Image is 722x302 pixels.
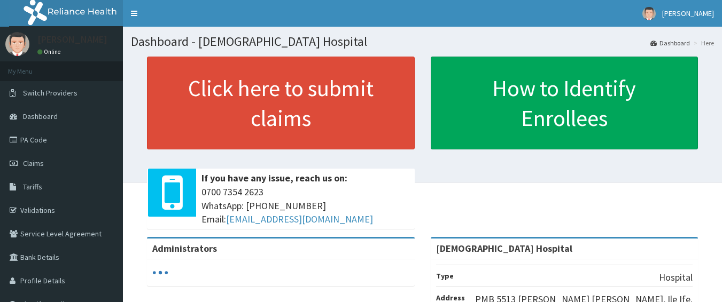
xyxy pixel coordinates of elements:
[37,48,63,55] a: Online
[23,112,58,121] span: Dashboard
[650,38,690,47] a: Dashboard
[147,57,415,149] a: Click here to submit claims
[131,35,714,49] h1: Dashboard - [DEMOGRAPHIC_DATA] Hospital
[5,32,29,56] img: User Image
[201,185,409,226] span: 0700 7354 2623 WhatsApp: [PHONE_NUMBER] Email:
[23,88,77,98] span: Switch Providers
[152,265,168,281] svg: audio-loading
[642,7,656,20] img: User Image
[436,271,454,281] b: Type
[23,182,42,192] span: Tariffs
[37,35,107,44] p: [PERSON_NAME]
[23,158,44,168] span: Claims
[691,38,714,47] li: Here
[659,271,693,284] p: Hospital
[436,242,572,255] strong: [DEMOGRAPHIC_DATA] Hospital
[152,242,217,255] b: Administrators
[431,57,698,149] a: How to Identify Enrollees
[226,213,373,225] a: [EMAIL_ADDRESS][DOMAIN_NAME]
[662,9,714,18] span: [PERSON_NAME]
[201,172,347,184] b: If you have any issue, reach us on:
